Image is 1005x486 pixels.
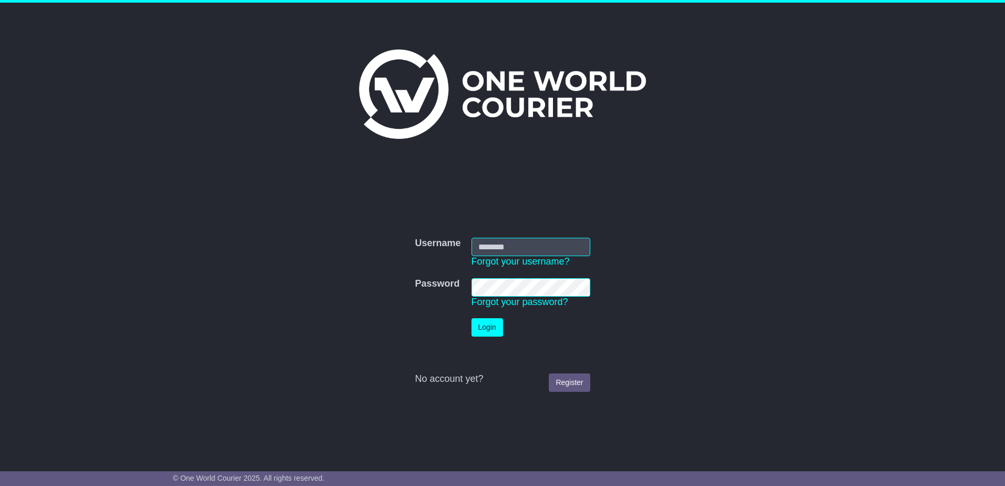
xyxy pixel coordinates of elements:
label: Password [415,278,459,290]
button: Login [471,318,503,337]
a: Forgot your username? [471,256,570,267]
a: Forgot your password? [471,297,568,307]
img: One World [359,49,646,139]
div: No account yet? [415,373,590,385]
label: Username [415,238,460,249]
span: © One World Courier 2025. All rights reserved. [173,474,325,482]
a: Register [549,373,590,392]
